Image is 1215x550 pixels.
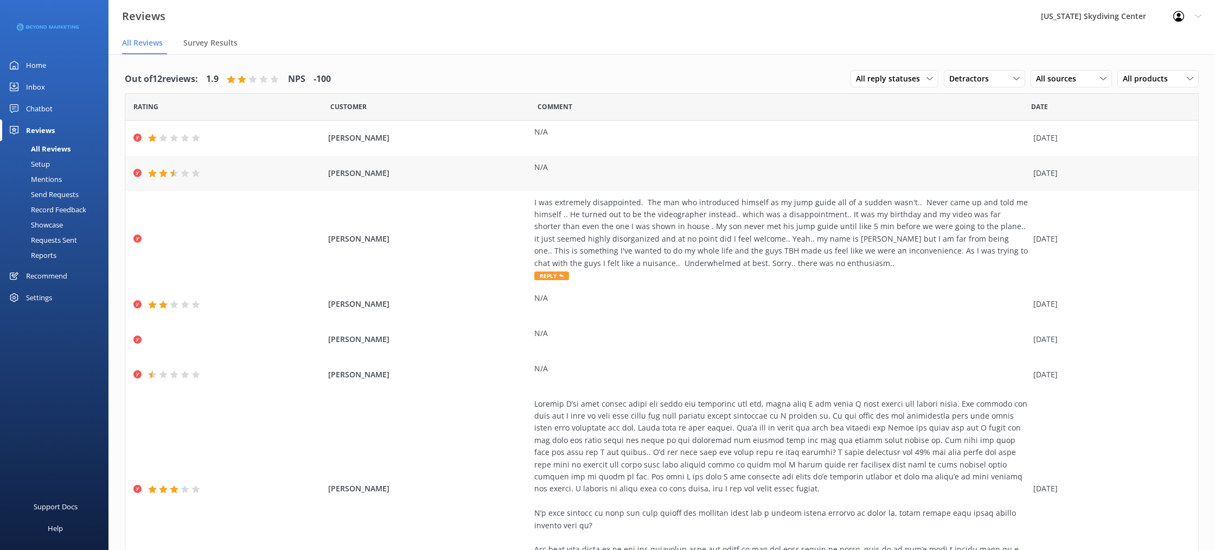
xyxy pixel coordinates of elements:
[26,265,67,287] div: Recommend
[206,72,219,86] h4: 1.9
[328,167,528,179] span: [PERSON_NAME]
[7,141,108,156] a: All Reviews
[328,483,528,495] span: [PERSON_NAME]
[7,187,79,202] div: Send Requests
[7,172,108,187] a: Mentions
[1036,73,1083,85] span: All sources
[534,271,569,280] span: Reply
[133,102,158,112] span: Date
[26,98,53,119] div: Chatbot
[48,517,63,539] div: Help
[856,73,926,85] span: All reply statuses
[7,156,108,172] a: Setup
[328,298,528,310] span: [PERSON_NAME]
[288,72,305,86] h4: NPS
[26,54,46,76] div: Home
[1033,233,1185,245] div: [DATE]
[330,102,367,112] span: Date
[534,292,1028,304] div: N/A
[949,73,995,85] span: Detractors
[1033,483,1185,495] div: [DATE]
[1123,73,1174,85] span: All products
[328,369,528,381] span: [PERSON_NAME]
[534,197,1028,269] div: I was extremely disappointed. The man who introduced himself as my jump guide all of a sudden was...
[26,76,45,98] div: Inbox
[534,327,1028,339] div: N/A
[7,202,108,217] a: Record Feedback
[534,126,1028,138] div: N/A
[26,119,55,141] div: Reviews
[7,248,56,263] div: Reports
[314,72,331,86] h4: -100
[7,172,62,187] div: Mentions
[122,37,163,48] span: All Reviews
[328,233,528,245] span: [PERSON_NAME]
[1033,333,1185,345] div: [DATE]
[7,232,108,248] a: Requests Sent
[7,156,50,172] div: Setup
[7,187,108,202] a: Send Requests
[1033,167,1185,179] div: [DATE]
[1031,102,1048,112] span: Date
[328,132,528,144] span: [PERSON_NAME]
[7,141,71,156] div: All Reviews
[534,363,1028,375] div: N/A
[538,102,572,112] span: Question
[534,161,1028,173] div: N/A
[7,248,108,263] a: Reports
[7,217,108,232] a: Showcase
[34,496,78,517] div: Support Docs
[183,37,238,48] span: Survey Results
[1033,132,1185,144] div: [DATE]
[125,72,198,86] h4: Out of 12 reviews:
[16,23,79,31] img: 3-1676954853.png
[7,232,77,248] div: Requests Sent
[122,8,165,25] h3: Reviews
[1033,298,1185,310] div: [DATE]
[7,217,63,232] div: Showcase
[328,333,528,345] span: [PERSON_NAME]
[7,202,86,217] div: Record Feedback
[26,287,52,308] div: Settings
[1033,369,1185,381] div: [DATE]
